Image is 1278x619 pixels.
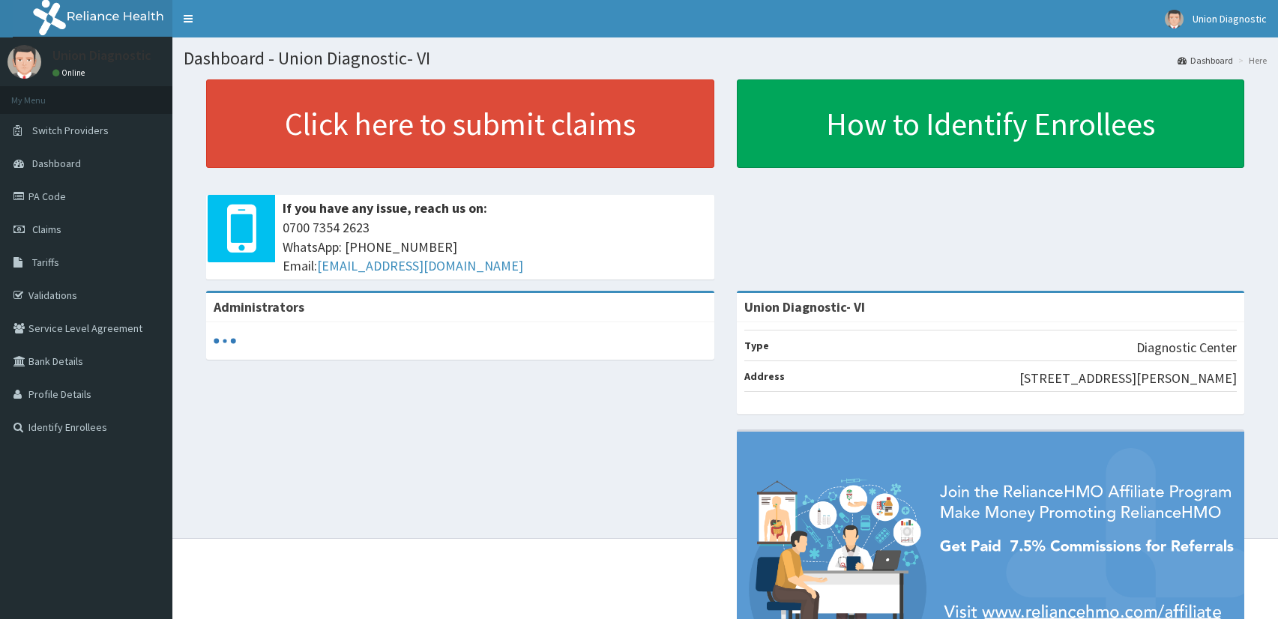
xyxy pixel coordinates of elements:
[1178,54,1233,67] a: Dashboard
[206,79,714,168] a: Click here to submit claims
[32,124,109,137] span: Switch Providers
[214,330,236,352] svg: audio-loading
[1235,54,1267,67] li: Here
[32,157,81,170] span: Dashboard
[744,339,769,352] b: Type
[1136,338,1237,357] p: Diagnostic Center
[744,369,785,383] b: Address
[1193,12,1267,25] span: Union Diagnostic
[283,199,487,217] b: If you have any issue, reach us on:
[737,79,1245,168] a: How to Identify Enrollees
[32,256,59,269] span: Tariffs
[52,49,151,62] p: Union Diagnostic
[744,298,865,315] strong: Union Diagnostic- VI
[1165,10,1184,28] img: User Image
[52,67,88,78] a: Online
[214,298,304,315] b: Administrators
[283,218,707,276] span: 0700 7354 2623 WhatsApp: [PHONE_NUMBER] Email:
[184,49,1267,68] h1: Dashboard - Union Diagnostic- VI
[317,257,523,274] a: [EMAIL_ADDRESS][DOMAIN_NAME]
[32,223,61,236] span: Claims
[7,45,41,79] img: User Image
[1019,369,1237,388] p: [STREET_ADDRESS][PERSON_NAME]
